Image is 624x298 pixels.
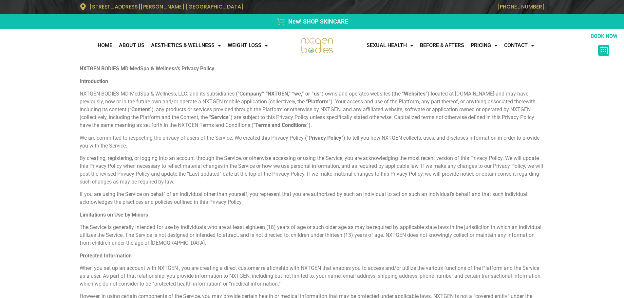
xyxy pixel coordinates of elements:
[80,212,148,218] strong: Limitations on Use by Minors
[80,264,545,288] p: When you set up an account with NXTGEN , you are creating a direct customer relationship with NXT...
[587,32,621,40] p: BOOK NOW
[80,154,545,186] p: By creating, registering, or logging into an account through the Service, or otherwise accessing ...
[80,223,545,247] p: The Service is generally intended for use by individuals who are at least eighteen (18) years of ...
[80,78,108,84] strong: Introduction
[224,39,271,52] a: WEIGHT LOSS
[80,190,545,206] p: If you are using the Service on behalf of an individual other than yourself, you represent that y...
[3,39,271,52] nav: Menu
[417,39,467,52] a: Before & Afters
[80,65,214,72] strong: NXTGEN BODIES MD MedSpa & Wellness’s Privacy Policy
[467,39,501,52] a: Pricing
[308,98,329,105] strong: Platform
[211,114,229,120] strong: Service
[80,90,545,129] p: NXTGEN BODIES MD MedSpa & Wellness, LLC. and its subsidiaries ( ) owns and operates websites (the...
[80,253,132,259] strong: Protected Information
[237,91,322,97] strong: “Company,” “NXTGEN,” “we,” or ”us”
[148,39,224,52] a: AESTHETICS & WELLNESS
[89,3,244,10] span: [STREET_ADDRESS][PERSON_NAME] [GEOGRAPHIC_DATA]
[363,39,417,52] a: Sexual Health
[116,39,148,52] a: About Us
[131,106,150,113] strong: Content
[363,39,587,52] nav: Menu
[80,17,545,26] a: New! SHOP SKINCARE
[94,39,116,52] a: Home
[404,91,425,97] strong: Websites
[315,4,545,10] p: [PHONE_NUMBER]
[309,135,341,141] strong: Privacy Policy
[287,17,348,26] span: New! SHOP SKINCARE
[255,122,307,128] strong: Terms and Conditions
[80,134,545,150] p: We are committed to respecting the privacy of users of the Service. We created this Privacy Polic...
[501,39,538,52] a: CONTACT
